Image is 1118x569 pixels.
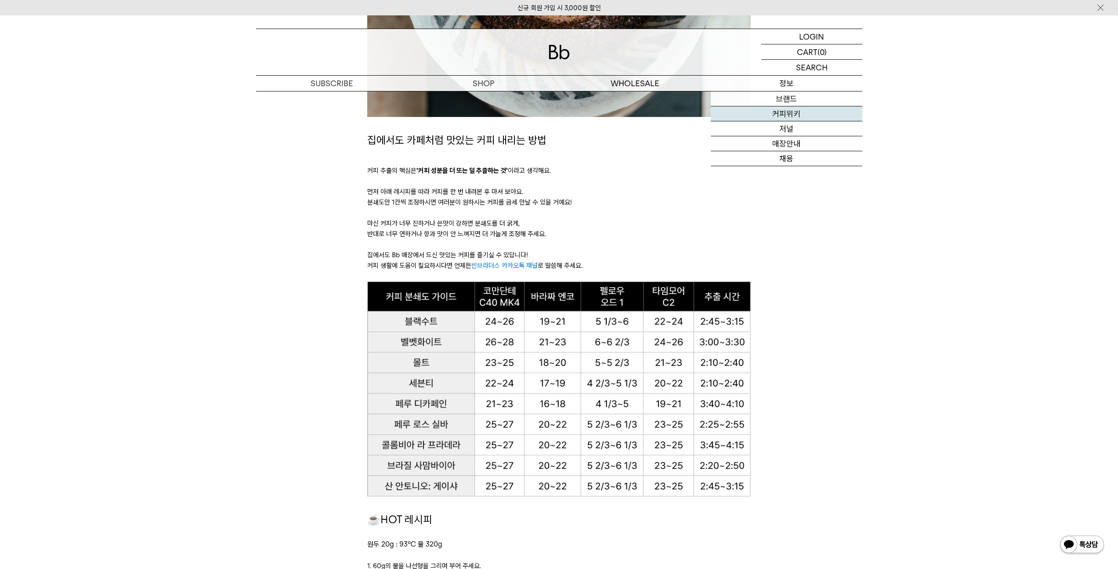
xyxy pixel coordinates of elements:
p: WHOLESALE [559,76,711,91]
b: '커피 성분을 더 또는 덜 추출하는 것' [416,167,508,175]
p: 정보 [711,76,862,91]
a: 빈브라더스 카카오톡 채널 [471,262,538,270]
a: 채용 [711,151,862,166]
p: LOGIN [799,29,824,44]
img: 로고 [549,45,570,59]
a: SHOP [408,76,559,91]
a: 커피위키 [711,106,862,121]
a: SUBSCRIBE [256,76,408,91]
p: 커피 생활에 도움이 필요하시다면 언제든 로 말씀해 주세요. [367,260,751,271]
a: 매장안내 [711,136,862,151]
a: 저널 [711,121,862,136]
span: ☕HOT 레시피 [367,513,432,526]
a: LOGIN [761,29,862,44]
span: 원두 20g : 93℃ 물 320g [367,540,442,548]
img: b8bfb30a7f084624ecec1d801097366b_184348.png [367,281,751,496]
img: 카카오톡 채널 1:1 채팅 버튼 [1059,535,1105,556]
p: 마신 커피가 너무 진하거나 쓴맛이 강하면 분쇄도를 더 굵게, [367,218,751,229]
p: CART [797,44,818,59]
p: (0) [818,44,827,59]
p: SEARCH [796,60,828,75]
a: CART (0) [761,44,862,60]
p: 커피 추출의 핵심은 이라고 생각해요. [367,165,751,176]
span: 집에서도 카페처럼 맛있는 커피 내리는 방법 [367,134,546,146]
a: 브랜드 [711,91,862,106]
p: 먼저 아래 레시피를 따라 커피를 한 번 내려본 후 마셔 보아요. [367,186,751,197]
a: 신규 회원 가입 시 3,000원 할인 [517,4,601,12]
p: 분쇄도만 1칸씩 조정하시면 여러분이 원하시는 커피를 금세 만날 수 있을 거예요! [367,197,751,208]
p: 집에서도 Bb 매장에서 드신 맛있는 커피를 즐기실 수 있답니다! [367,250,751,260]
p: 반대로 너무 연하거나 향과 맛이 안 느껴지면 더 가늘게 조정해 주세요. [367,229,751,239]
